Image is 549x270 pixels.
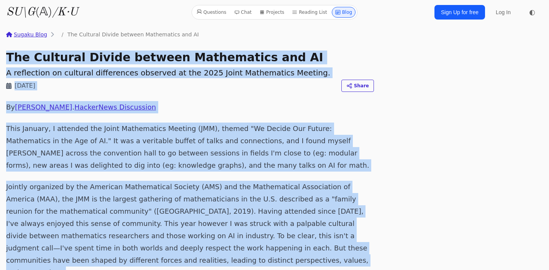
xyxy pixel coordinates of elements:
[6,51,374,64] h1: The Cultural Divide between Mathematics and AI
[6,101,374,113] p: By .
[332,7,356,18] a: Blog
[529,9,535,16] span: ◐
[6,31,374,38] nav: breadcrumbs
[6,7,35,18] i: SU\G
[57,31,199,38] li: The Cultural Divide between Mathematics and AI
[6,31,47,38] a: Sugaku Blog
[6,5,78,19] a: SU\G(𝔸)/K·U
[15,103,72,111] a: [PERSON_NAME]
[193,7,229,18] a: Questions
[491,5,515,19] a: Log In
[434,5,485,20] a: Sign Up for free
[231,7,255,18] a: Chat
[52,7,78,18] i: /K·U
[289,7,330,18] a: Reading List
[256,7,287,18] a: Projects
[15,81,35,90] time: [DATE]
[74,103,156,111] a: HackerNews Discussion
[354,82,369,89] span: Share
[524,5,540,20] button: ◐
[6,67,374,78] h2: A reflection on cultural differences observed at the 2025 Joint Mathematics Meeting.
[6,123,374,172] p: This January, I attended the Joint Mathematics Meeting (JMM), themed "We Decide Our Future: Mathe...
